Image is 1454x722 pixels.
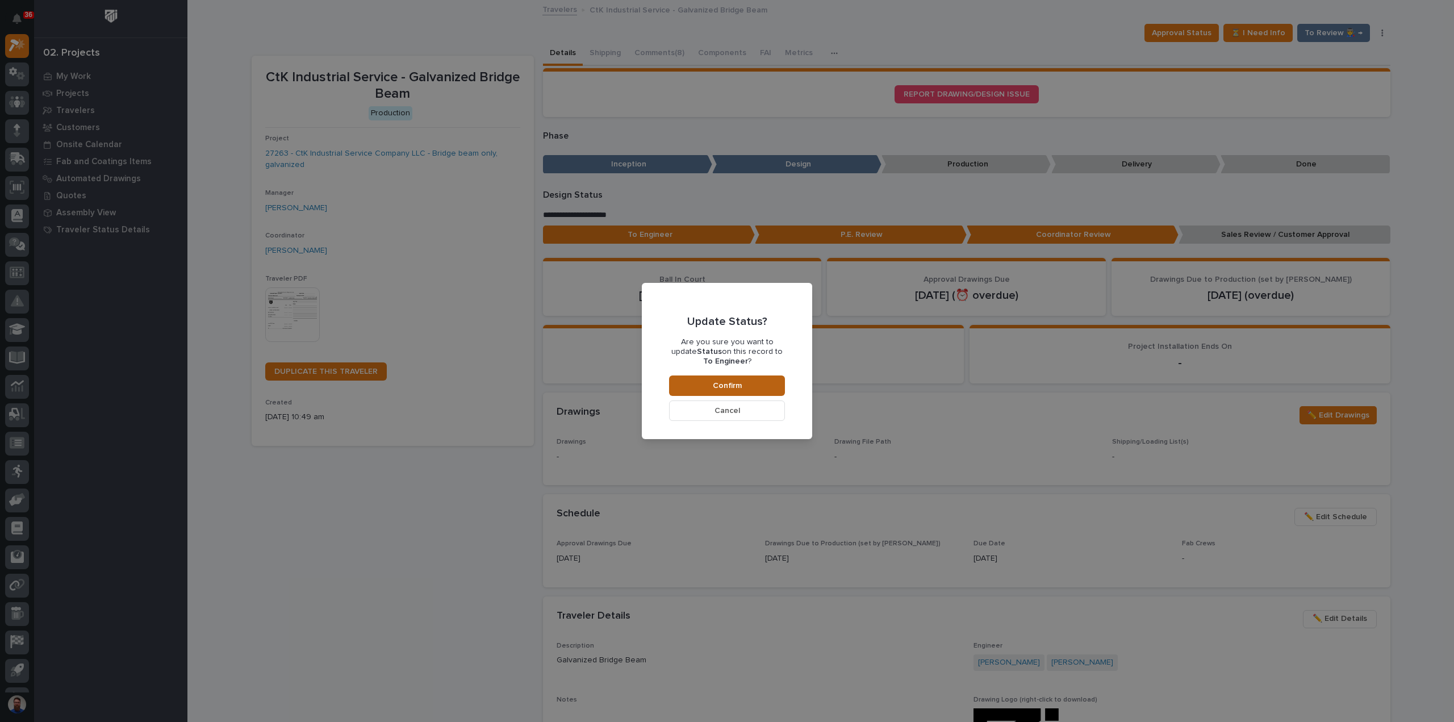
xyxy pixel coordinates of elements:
span: Cancel [715,406,740,416]
b: Status [697,348,722,356]
button: Cancel [669,400,785,421]
b: To Engineer [703,357,748,365]
p: Are you sure you want to update on this record to ? [669,337,785,366]
p: Update Status? [687,315,767,328]
span: Confirm [713,381,742,391]
button: Confirm [669,375,785,396]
